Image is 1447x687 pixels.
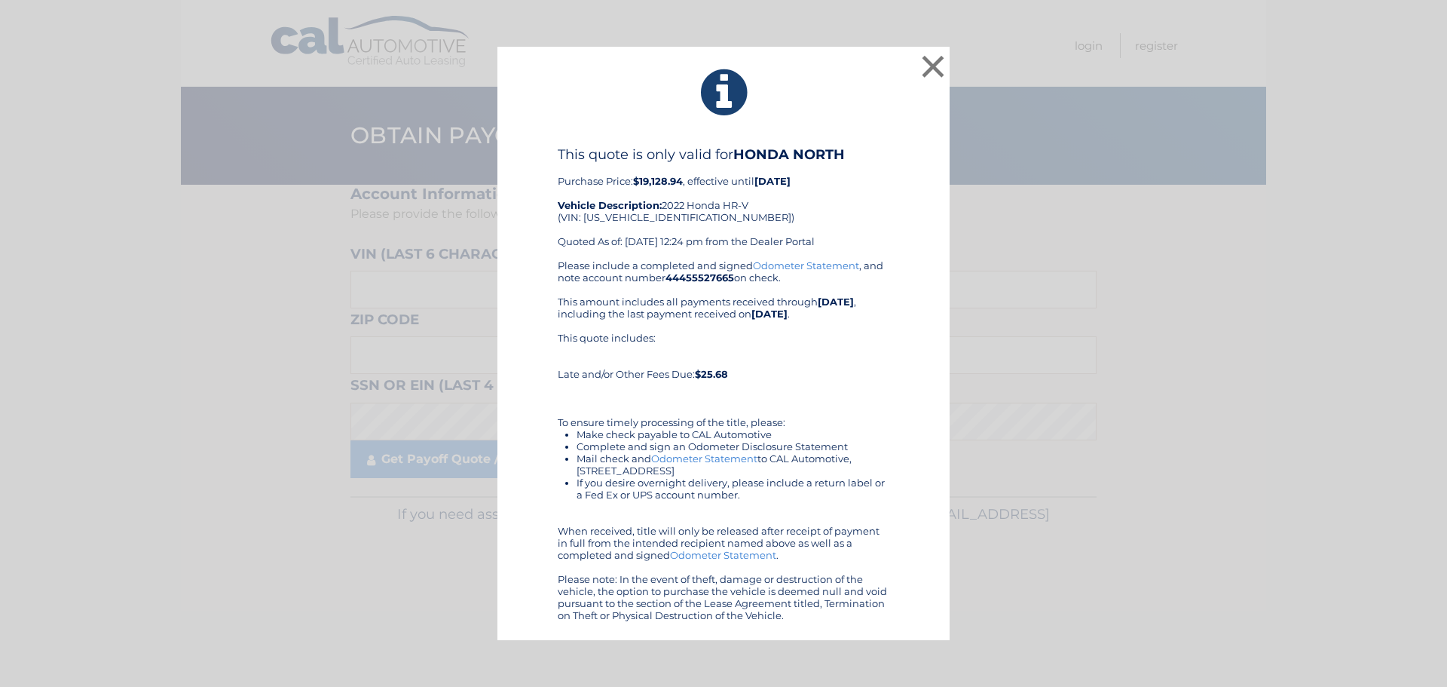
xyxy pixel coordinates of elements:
a: Odometer Statement [670,549,776,561]
button: × [918,51,948,81]
div: Purchase Price: , effective until 2022 Honda HR-V (VIN: [US_VEHICLE_IDENTIFICATION_NUMBER]) Quote... [558,146,889,259]
div: This quote includes: Late and/or Other Fees Due: [558,332,889,380]
b: [DATE] [754,175,791,187]
strong: Vehicle Description: [558,199,662,211]
b: $25.68 [695,368,728,380]
b: $19,128.94 [633,175,683,187]
a: Odometer Statement [753,259,859,271]
b: HONDA NORTH [733,146,845,163]
li: Complete and sign an Odometer Disclosure Statement [577,440,889,452]
li: If you desire overnight delivery, please include a return label or a Fed Ex or UPS account number. [577,477,889,501]
li: Mail check and to CAL Automotive, [STREET_ADDRESS] [577,452,889,477]
b: 44455527665 [665,271,734,284]
div: Please include a completed and signed , and note account number on check. This amount includes al... [558,259,889,621]
li: Make check payable to CAL Automotive [577,428,889,440]
b: [DATE] [818,296,854,308]
a: Odometer Statement [651,452,757,465]
b: [DATE] [751,308,788,320]
h4: This quote is only valid for [558,146,889,163]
